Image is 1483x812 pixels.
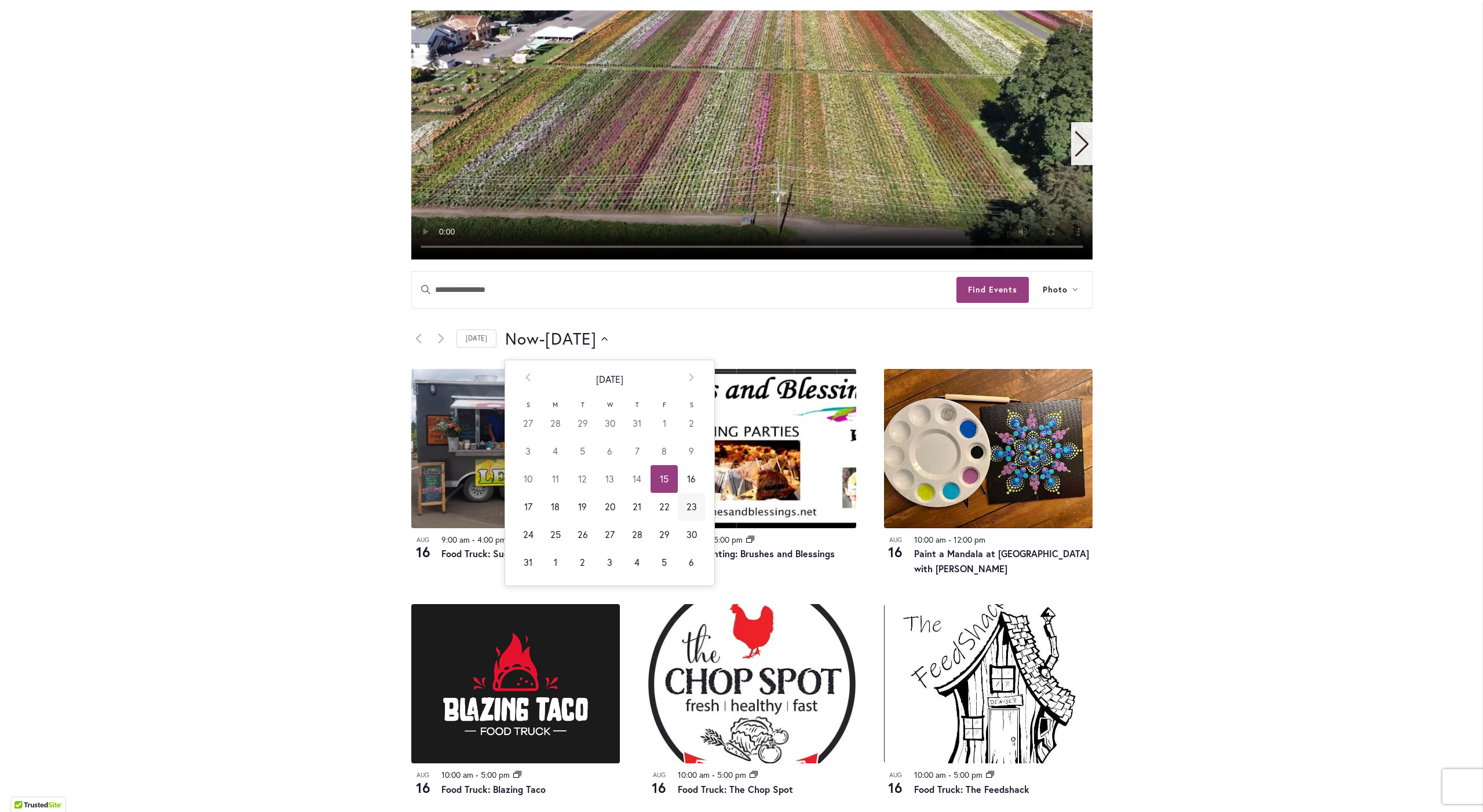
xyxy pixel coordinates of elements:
span: 16 [411,542,434,562]
iframe: Launch Accessibility Center [9,771,41,803]
button: Click to toggle datepicker [505,327,608,350]
th: W [596,398,623,409]
a: Food Truck: The Feedshack [914,783,1029,795]
span: [DATE] [545,327,597,350]
img: The Feedshack [884,604,1093,763]
time: 5:00 pm [714,534,743,545]
td: 27 [596,521,623,548]
input: Enter Keyword. Search for events by Keyword. [412,272,956,308]
td: 2 [678,409,705,437]
img: Brushes and Blessings – Face Painting [648,369,856,528]
span: Now [505,327,539,350]
time: 4:00 pm [477,534,506,545]
time: 10:00 am [678,769,710,780]
a: Face Painting: Brushes and Blessings [678,547,835,559]
span: 16 [648,778,671,798]
td: 30 [596,409,623,437]
a: Next Events [434,332,448,346]
td: 27 [514,409,542,437]
span: - [948,534,951,545]
time: 10:00 am [441,769,473,780]
td: 26 [569,521,596,548]
td: 31 [514,548,542,576]
td: 28 [542,409,569,437]
td: 20 [596,493,623,521]
span: Aug [884,770,907,780]
a: Food Truck: The Chop Spot [678,783,793,795]
td: 6 [678,548,705,576]
a: Click to select today's date [456,330,496,348]
td: 3 [514,437,542,465]
td: 29 [651,521,678,548]
span: - [476,769,478,780]
time: 5:00 pm [481,769,510,780]
th: T [569,398,596,409]
span: Photo [1043,283,1068,297]
span: 16 [884,778,907,798]
td: 5 [569,437,596,465]
span: Aug [411,770,434,780]
td: 14 [623,465,651,493]
time: 10:00 am [914,769,946,780]
span: Aug [884,535,907,545]
a: Previous Events [411,332,425,346]
td: 1 [651,409,678,437]
span: - [948,769,951,780]
time: 5:00 pm [954,769,982,780]
td: 8 [651,437,678,465]
td: 24 [514,521,542,548]
th: M [542,398,569,409]
time: 5:00 pm [717,769,746,780]
td: 2 [569,548,596,576]
th: F [651,398,678,409]
time: 9:00 am [441,534,470,545]
td: 21 [623,493,651,521]
td: 1 [542,548,569,576]
a: Food Truck: Blazing Taco [441,783,546,795]
td: 6 [596,437,623,465]
time: 10:00 am [914,534,946,545]
td: 30 [678,521,705,548]
td: 10 [514,465,542,493]
td: 13 [596,465,623,493]
swiper-slide: 1 / 11 [411,10,1093,259]
a: Paint a Mandala at [GEOGRAPHIC_DATA] with [PERSON_NAME] [914,547,1089,575]
td: 18 [542,493,569,521]
td: 16 [678,465,705,493]
th: [DATE] [542,360,678,398]
td: 15 [651,465,678,493]
th: S [514,398,542,409]
td: 7 [623,437,651,465]
td: 3 [596,548,623,576]
img: Blazing Taco Food Truck [411,604,620,763]
span: 16 [884,542,907,562]
span: 16 [411,778,434,798]
span: Aug [411,535,434,545]
th: T [623,398,651,409]
img: Food Truck: Sugar Lips Apple Cider Donuts [411,369,620,528]
time: 12:00 pm [954,534,985,545]
td: 23 [678,493,705,521]
a: Food Truck: Sugar Lips Donuts [441,547,571,559]
td: 5 [651,548,678,576]
td: 9 [678,437,705,465]
td: 29 [569,409,596,437]
span: - [712,769,715,780]
td: 11 [542,465,569,493]
td: 4 [542,437,569,465]
span: - [539,327,545,350]
button: Photo [1029,272,1092,308]
th: S [678,398,705,409]
td: 19 [569,493,596,521]
span: - [472,534,475,545]
td: 12 [569,465,596,493]
td: 17 [514,493,542,521]
button: Find Events [956,277,1029,303]
img: ba3d5356ef0f62127198c2f819fd5a4f [884,369,1093,528]
td: 25 [542,521,569,548]
span: Aug [648,770,671,780]
img: THE CHOP SPOT PDX – Food Truck [648,604,856,763]
td: 4 [623,548,651,576]
td: 28 [623,521,651,548]
td: 22 [651,493,678,521]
